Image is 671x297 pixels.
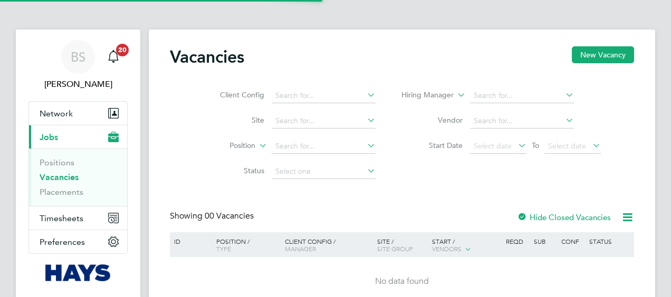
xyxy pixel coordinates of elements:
button: Preferences [29,230,127,253]
div: Conf [559,232,586,250]
button: New Vacancy [572,46,634,63]
span: Type [216,244,231,253]
input: Search for... [470,88,574,103]
label: Client Config [204,90,264,100]
span: Manager [285,244,316,253]
label: Hiring Manager [393,90,454,101]
input: Search for... [470,114,574,128]
a: Vacancies [40,172,79,182]
button: Network [29,102,127,125]
span: 00 Vacancies [205,211,254,221]
a: Placements [40,187,83,197]
div: Status [587,232,632,250]
a: BS[PERSON_NAME] [28,40,128,91]
label: Position [195,141,255,151]
div: Client Config / [282,232,375,258]
span: Network [40,108,73,118]
label: Vendor [402,115,463,125]
div: Start / [429,232,503,259]
a: Positions [40,157,74,167]
span: 20 [116,44,129,56]
div: Reqd [503,232,531,250]
a: Go to home page [28,264,128,281]
span: Select date [548,141,586,151]
span: Preferences [40,237,85,247]
h2: Vacancies [170,46,244,67]
button: Jobs [29,125,127,148]
div: ID [171,232,208,250]
div: No data found [171,276,632,287]
img: hays-logo-retina.png [45,264,111,281]
span: Jobs [40,132,58,142]
div: Showing [170,211,256,222]
label: Status [204,166,264,175]
div: Jobs [29,148,127,206]
span: Select date [474,141,512,151]
input: Select one [272,164,376,179]
div: Position / [208,232,282,258]
label: Site [204,115,264,125]
div: Sub [531,232,559,250]
input: Search for... [272,139,376,154]
span: Vendors [432,244,462,253]
span: Timesheets [40,213,83,223]
button: Timesheets [29,206,127,230]
span: BS [71,50,85,64]
label: Hide Closed Vacancies [517,212,611,222]
input: Search for... [272,88,376,103]
span: Site Group [377,244,413,253]
span: To [529,138,542,152]
input: Search for... [272,114,376,128]
span: Billy Smith [28,78,128,91]
a: 20 [103,40,124,74]
div: Site / [375,232,430,258]
label: Start Date [402,141,463,150]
